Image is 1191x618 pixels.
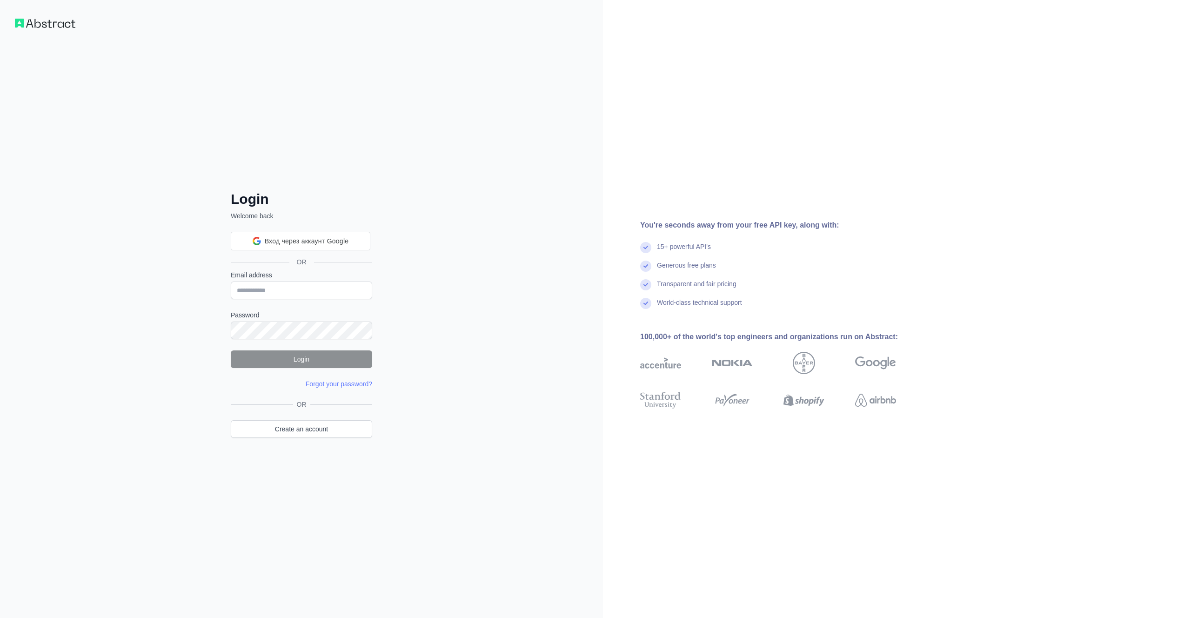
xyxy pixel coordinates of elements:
[640,261,651,272] img: check mark
[231,191,372,208] h2: Login
[231,211,372,221] p: Welcome back
[231,270,372,280] label: Email address
[15,19,75,28] img: Workflow
[855,352,896,374] img: google
[783,390,824,410] img: shopify
[231,310,372,320] label: Password
[231,420,372,438] a: Create an account
[640,298,651,309] img: check mark
[793,352,815,374] img: bayer
[657,279,736,298] div: Transparent and fair pricing
[640,220,926,231] div: You're seconds away from your free API key, along with:
[640,352,681,374] img: accenture
[265,236,349,246] span: Вход через аккаунт Google
[293,400,310,409] span: OR
[657,242,711,261] div: 15+ powerful API's
[657,298,742,316] div: World-class technical support
[712,390,753,410] img: payoneer
[640,390,681,410] img: stanford university
[855,390,896,410] img: airbnb
[640,279,651,290] img: check mark
[640,242,651,253] img: check mark
[231,232,370,250] div: Вход через аккаунт Google
[640,331,926,343] div: 100,000+ of the world's top engineers and organizations run on Abstract:
[289,257,314,267] span: OR
[306,380,372,388] a: Forgot your password?
[712,352,753,374] img: nokia
[657,261,716,279] div: Generous free plans
[231,350,372,368] button: Login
